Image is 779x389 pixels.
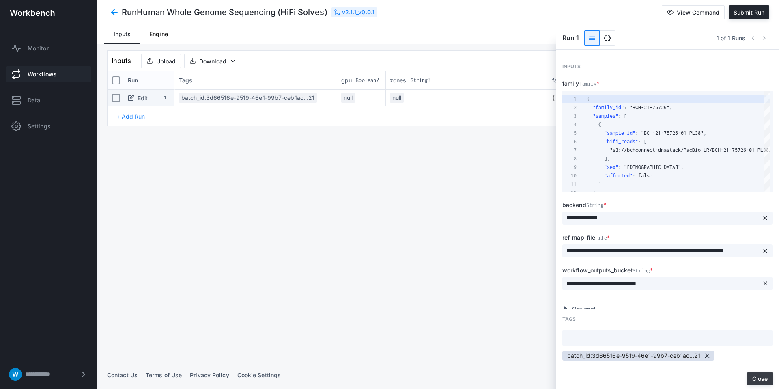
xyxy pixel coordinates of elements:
div: null [390,93,404,103]
span: { [587,95,590,102]
span: Monitor [28,44,49,52]
span: : [633,172,635,178]
span: Inputs [114,31,131,37]
th: Run [128,71,174,90]
a: Settings [6,118,91,134]
textarea: Editor content;Press Alt+F1 for Accessibility Options. [587,94,587,103]
a: Privacy Policy [190,372,229,378]
span: "BCH-21-75726-01_PL38" [641,130,704,136]
div: 5 [562,128,577,137]
span: Human Whole Genome Sequencing (HiFi Solves) [137,7,327,17]
button: Clear input [760,213,770,223]
span: Submit Run [734,9,764,16]
a: Monitor [6,40,91,56]
div: batch_id:3d66516e-9519-46e1-99b7-ceb1ac...21 [567,352,700,360]
span: "affected" [604,172,633,178]
span: : [618,164,621,170]
span: v2.1.1_v0.0.1 [342,8,374,16]
input: backend of type String [562,212,760,225]
div: Tags [562,315,773,323]
label: backend [562,201,773,209]
span: } [598,181,601,187]
div: Inputs [562,63,773,71]
span: String? [411,76,431,84]
button: View Command [662,5,725,19]
span: , [669,104,672,110]
button: Submit Run [729,5,769,19]
label: ref_map_file [562,233,773,242]
span: "sample_id" [604,130,635,136]
div: 7 [562,145,577,154]
span: ] [593,189,596,195]
span: View Command [677,9,719,16]
span: Upload [156,58,176,65]
div: 2 [562,103,577,111]
span: Engine [149,31,168,37]
th: Tags [174,71,337,90]
input: workflow_outputs_bucket of type String [562,277,760,290]
a: Contact Us [107,372,138,378]
span: [ [624,112,627,119]
span: "samples" [593,112,618,119]
span: : [624,104,627,110]
a: Cookie Settings [237,372,281,378]
span: "family_id" [593,104,624,110]
input: ref_map_file of type File [562,244,760,257]
button: Upload [141,54,181,68]
div: 12 [562,188,577,197]
span: { [598,121,601,127]
span: String [633,267,650,273]
span: Data [28,96,40,104]
span: ], [604,155,610,161]
div: 6 [562,137,577,145]
div: batch_id:3d66516e-9519-46e1-99b7-ceb1ac...21 [179,93,317,103]
span: Workflows [28,70,57,78]
span: Settings [28,122,51,130]
span: Boolean? [356,76,379,84]
a: Workflows [6,66,91,82]
div: 8 [562,154,577,162]
span: String [586,202,604,208]
span: "s3://bchconnect-dnastack/PacBio_LR/BCH-21-75726-0 [610,147,752,153]
span: gpu [341,76,352,84]
span: [ [644,138,647,144]
span: File [595,235,607,241]
span: : [638,138,641,144]
div: 3 [562,111,577,120]
span: "[DEMOGRAPHIC_DATA]" [624,164,681,170]
div: null [341,93,355,103]
span: : [618,112,621,119]
span: : [635,130,638,136]
button: Clear input [760,279,770,288]
label: workflow_outputs_bucket [562,266,773,274]
button: Clear input [760,246,770,255]
span: Edit [138,95,148,102]
span: , [681,164,684,170]
span: false [638,172,652,178]
div: 11 [562,179,577,188]
label: family [562,80,773,88]
div: 10 [562,171,577,179]
div: 1 [562,94,577,103]
a: Terms of Use [146,372,182,378]
span: "sex" [604,164,618,170]
button: + Add Run [112,110,150,123]
span: "BCH-21-75726" [630,104,669,110]
button: Edit [128,95,148,102]
span: zones [390,76,407,84]
div: 9 [562,162,577,171]
a: Data [6,92,91,108]
div: 4 [562,120,577,128]
img: workbench-logo-white.svg [10,10,55,16]
span: Family [579,81,597,87]
span: 1 [160,94,170,102]
span: Inputs [112,57,131,65]
span: "hifi_reads" [604,138,638,144]
div: Optional [572,305,596,313]
span: Download [199,58,226,65]
span: , [704,130,706,136]
button: Download [184,54,241,68]
h4: Run [122,6,327,18]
